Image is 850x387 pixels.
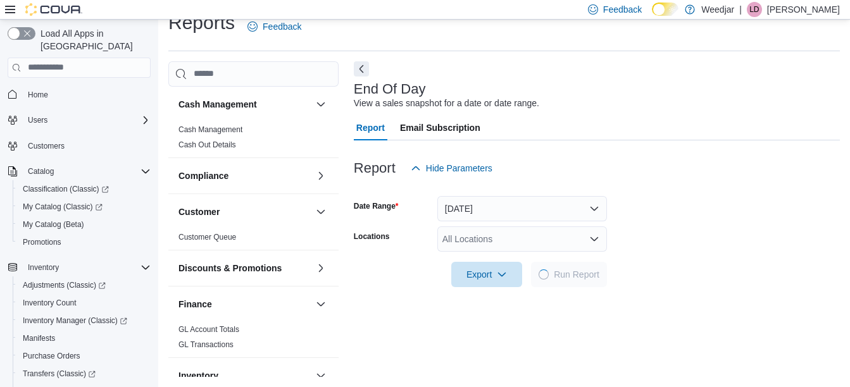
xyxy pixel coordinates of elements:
[18,295,82,310] a: Inventory Count
[18,199,108,214] a: My Catalog (Classic)
[28,90,48,100] span: Home
[313,168,328,183] button: Compliance
[23,333,55,343] span: Manifests
[23,113,151,128] span: Users
[178,140,236,149] a: Cash Out Details
[178,98,257,111] h3: Cash Management
[354,161,396,176] h3: Report
[13,294,156,312] button: Inventory Count
[178,169,311,182] button: Compliance
[168,322,339,357] div: Finance
[23,87,53,102] a: Home
[313,97,328,112] button: Cash Management
[18,181,114,197] a: Classification (Classic)
[23,237,61,247] span: Promotions
[18,366,101,381] a: Transfers (Classic)
[168,230,339,250] div: Customer
[28,262,59,273] span: Inventory
[178,369,218,382] h3: Inventory
[313,204,328,219] button: Customer
[178,232,236,242] span: Customer Queue
[28,115,47,125] span: Users
[3,111,156,129] button: Users
[603,3,642,16] span: Feedback
[18,217,151,232] span: My Catalog (Beta)
[13,216,156,233] button: My Catalog (Beta)
[13,276,156,294] a: Adjustments (Classic)
[178,324,239,335] span: GL Account Totals
[313,297,328,312] button: Finance
[23,138,151,154] span: Customers
[354,61,369,77] button: Next
[178,340,234,349] a: GL Transactions
[13,233,156,251] button: Promotions
[23,87,151,102] span: Home
[18,278,111,293] a: Adjustments (Classic)
[701,2,734,17] p: Weedjar
[178,369,311,382] button: Inventory
[13,198,156,216] a: My Catalog (Classic)
[354,201,399,211] label: Date Range
[3,85,156,104] button: Home
[18,278,151,293] span: Adjustments (Classic)
[23,316,127,326] span: Inventory Manager (Classic)
[178,262,311,274] button: Discounts & Promotions
[18,331,151,346] span: Manifests
[23,369,96,379] span: Transfers (Classic)
[23,138,70,154] a: Customers
[23,260,151,275] span: Inventory
[313,261,328,276] button: Discounts & Promotions
[242,14,306,39] a: Feedback
[178,140,236,150] span: Cash Out Details
[178,325,239,334] a: GL Account Totals
[18,348,85,364] a: Purchase Orders
[554,268,599,281] span: Run Report
[18,235,66,250] a: Promotions
[18,348,151,364] span: Purchase Orders
[749,2,759,17] span: LD
[356,115,385,140] span: Report
[18,199,151,214] span: My Catalog (Classic)
[25,3,82,16] img: Cova
[168,122,339,157] div: Cash Management
[178,125,242,134] a: Cash Management
[178,125,242,135] span: Cash Management
[426,162,492,175] span: Hide Parameters
[13,329,156,347] button: Manifests
[18,217,89,232] a: My Catalog (Beta)
[13,180,156,198] a: Classification (Classic)
[406,156,497,181] button: Hide Parameters
[3,259,156,276] button: Inventory
[437,196,607,221] button: [DATE]
[23,298,77,308] span: Inventory Count
[23,219,84,230] span: My Catalog (Beta)
[589,234,599,244] button: Open list of options
[354,97,539,110] div: View a sales snapshot for a date or date range.
[178,233,236,242] a: Customer Queue
[178,169,228,182] h3: Compliance
[35,27,151,52] span: Load All Apps in [GEOGRAPHIC_DATA]
[531,262,607,287] button: LoadingRun Report
[178,206,220,218] h3: Customer
[18,331,60,346] a: Manifests
[18,295,151,310] span: Inventory Count
[767,2,840,17] p: [PERSON_NAME]
[263,20,301,33] span: Feedback
[3,163,156,180] button: Catalog
[13,312,156,329] a: Inventory Manager (Classic)
[747,2,762,17] div: Lauren Daniels
[18,235,151,250] span: Promotions
[23,164,151,179] span: Catalog
[739,2,742,17] p: |
[313,368,328,383] button: Inventory
[400,115,480,140] span: Email Subscription
[18,366,151,381] span: Transfers (Classic)
[178,340,234,350] span: GL Transactions
[23,202,103,212] span: My Catalog (Classic)
[178,298,311,310] button: Finance
[459,262,515,287] span: Export
[13,365,156,383] a: Transfers (Classic)
[178,98,311,111] button: Cash Management
[23,164,59,179] button: Catalog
